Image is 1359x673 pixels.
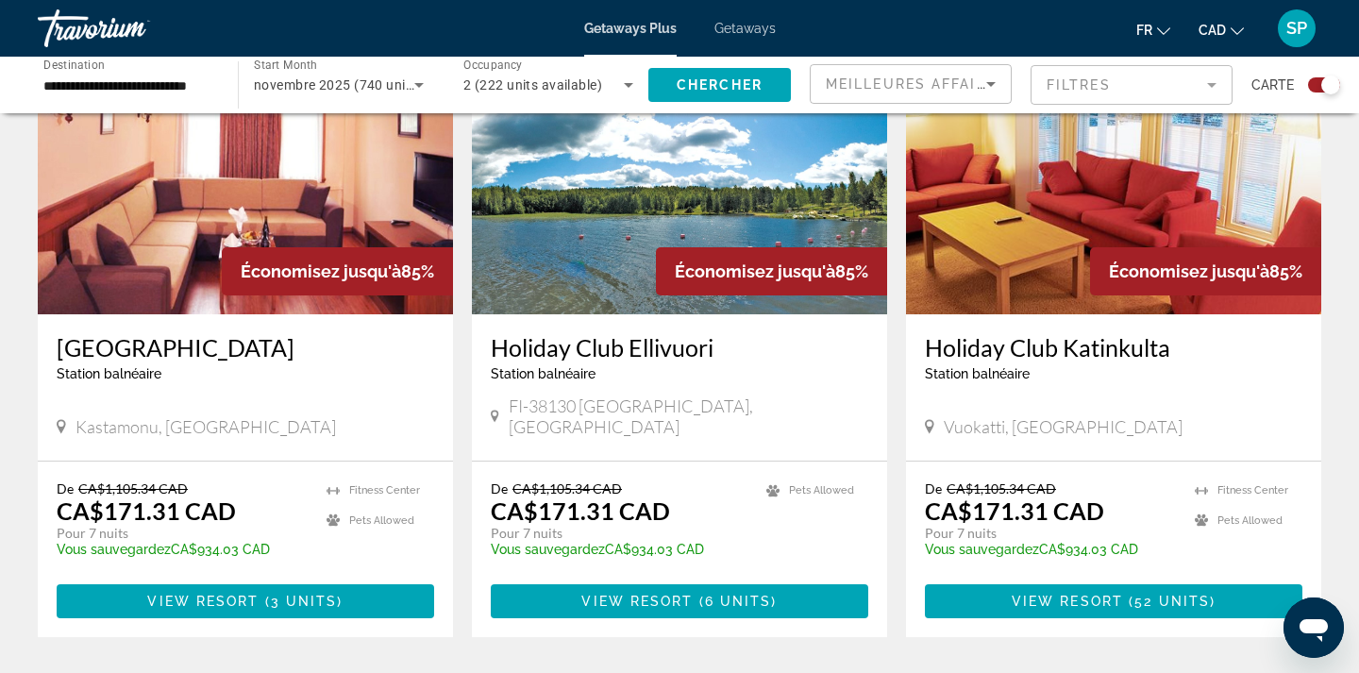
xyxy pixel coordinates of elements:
[38,4,226,53] a: Travorium
[1251,72,1294,98] span: Carte
[1217,514,1283,527] span: Pets Allowed
[656,247,887,295] div: 85%
[1090,247,1321,295] div: 85%
[491,496,670,525] p: CA$171.31 CAD
[241,261,401,281] span: Économisez jusqu'à
[57,480,74,496] span: De
[57,525,308,542] p: Pour 7 nuits
[1286,19,1307,38] span: SP
[491,542,747,557] p: CA$934.03 CAD
[1012,594,1123,609] span: View Resort
[1109,261,1269,281] span: Économisez jusqu'à
[254,59,317,72] span: Start Month
[271,594,338,609] span: 3 units
[1199,23,1226,38] span: CAD
[925,584,1302,618] button: View Resort(52 units)
[1199,16,1244,43] button: Change currency
[509,395,868,437] span: FI-38130 [GEOGRAPHIC_DATA], [GEOGRAPHIC_DATA]
[491,480,508,496] span: De
[1136,23,1152,38] span: fr
[491,542,605,557] span: Vous sauvegardez
[1136,16,1170,43] button: Change language
[1272,8,1321,48] button: User Menu
[254,77,481,93] span: novembre 2025 (740 units available)
[491,333,868,362] a: Holiday Club Ellivuori
[512,480,622,496] span: CA$1,105.34 CAD
[677,77,763,93] span: Chercher
[925,542,1039,557] span: Vous sauvegardez
[789,484,854,496] span: Pets Allowed
[57,542,171,557] span: Vous sauvegardez
[38,12,453,314] img: 5442I01X.jpg
[147,594,259,609] span: View Resort
[648,68,791,102] button: Chercher
[925,525,1176,542] p: Pour 7 nuits
[463,59,523,72] span: Occupancy
[1031,64,1233,106] button: Filter
[1134,594,1210,609] span: 52 units
[925,496,1104,525] p: CA$171.31 CAD
[705,594,772,609] span: 6 units
[491,366,596,381] span: Station balnéaire
[491,584,868,618] button: View Resort(6 units)
[906,12,1321,314] img: 2247I01L.jpg
[75,416,336,437] span: Kastamonu, [GEOGRAPHIC_DATA]
[1123,594,1216,609] span: ( )
[925,366,1030,381] span: Station balnéaire
[57,366,161,381] span: Station balnéaire
[349,484,420,496] span: Fitness Center
[947,480,1056,496] span: CA$1,105.34 CAD
[581,594,693,609] span: View Resort
[472,12,887,314] img: A123E01X.jpg
[925,333,1302,362] a: Holiday Club Katinkulta
[57,496,236,525] p: CA$171.31 CAD
[925,542,1176,557] p: CA$934.03 CAD
[57,333,434,362] a: [GEOGRAPHIC_DATA]
[1283,597,1344,658] iframe: Button to launch messaging window
[1217,484,1288,496] span: Fitness Center
[584,21,677,36] a: Getaways Plus
[694,594,778,609] span: ( )
[222,247,453,295] div: 85%
[675,261,835,281] span: Économisez jusqu'à
[43,58,105,71] span: Destination
[57,584,434,618] button: View Resort(3 units)
[463,77,602,93] span: 2 (222 units available)
[826,76,1007,92] span: Meilleures affaires
[260,594,344,609] span: ( )
[925,480,942,496] span: De
[944,416,1183,437] span: Vuokatti, [GEOGRAPHIC_DATA]
[826,73,996,95] mat-select: Sort by
[57,542,308,557] p: CA$934.03 CAD
[349,514,414,527] span: Pets Allowed
[78,480,188,496] span: CA$1,105.34 CAD
[714,21,776,36] a: Getaways
[491,525,747,542] p: Pour 7 nuits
